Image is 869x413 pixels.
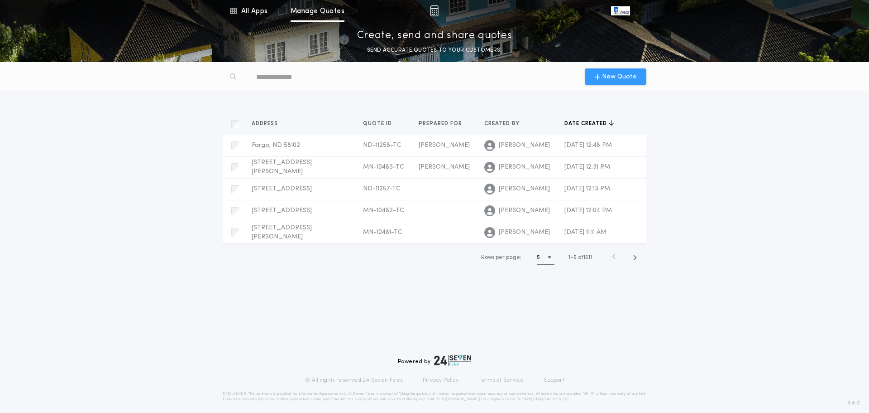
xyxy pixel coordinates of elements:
span: Date created [564,120,609,127]
p: Create, send and share quotes [357,29,512,43]
span: ND-11257-TC [363,185,401,192]
span: of 1611 [578,253,592,262]
span: 3.8.0 [848,399,860,407]
img: vs-icon [611,6,630,15]
p: SEND ACCURATE QUOTES TO YOUR CUSTOMERS. [367,46,502,55]
span: MN-10482-TC [363,207,404,214]
span: [DATE] 11:11 AM [564,229,606,236]
span: [PERSON_NAME] [499,228,550,237]
a: Support [544,377,564,384]
span: ND-11258-TC [363,142,401,149]
a: Terms of Service [478,377,524,384]
button: Address [252,119,285,128]
span: [DATE] 12:48 PM [564,142,612,149]
button: 5 [537,250,554,265]
h1: 5 [537,253,540,262]
span: [PERSON_NAME] [419,164,470,170]
span: [DATE] 12:13 PM [564,185,610,192]
span: 5 [573,255,577,260]
span: [DATE] 12:31 PM [564,164,610,170]
button: New Quote [585,68,646,85]
div: Powered by [398,355,471,366]
span: MN-10483-TC [363,164,404,170]
span: Quote ID [363,120,394,127]
span: [PERSON_NAME] [499,185,550,194]
span: [STREET_ADDRESS][PERSON_NAME] [252,159,312,175]
button: Quote ID [363,119,399,128]
button: Date created [564,119,614,128]
span: Prepared for [419,120,464,127]
span: Created by [484,120,521,127]
span: [PERSON_NAME] [419,142,470,149]
a: [URL][DOMAIN_NAME] [435,398,480,401]
span: Address [252,120,280,127]
span: 1 [568,255,570,260]
p: DISCLAIMER: This estimate is provided for informational purposes only. 24|Seven Fees, a product o... [223,391,646,402]
span: Rows per page: [481,255,521,260]
span: [STREET_ADDRESS] [252,185,312,192]
span: New Quote [602,72,637,82]
span: [PERSON_NAME] [499,206,550,215]
span: [STREET_ADDRESS] [252,207,312,214]
a: Privacy Policy [423,377,459,384]
img: logo [434,355,471,366]
img: img [430,5,439,16]
button: Created by [484,119,526,128]
span: [PERSON_NAME] [499,141,550,150]
span: MN-10481-TC [363,229,402,236]
p: © All rights reserved. 24|Seven Fees [305,377,403,384]
span: [DATE] 12:04 PM [564,207,612,214]
span: Fargo, ND 58102 [252,142,300,149]
span: [STREET_ADDRESS][PERSON_NAME] [252,224,312,240]
span: [PERSON_NAME] [499,163,550,172]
